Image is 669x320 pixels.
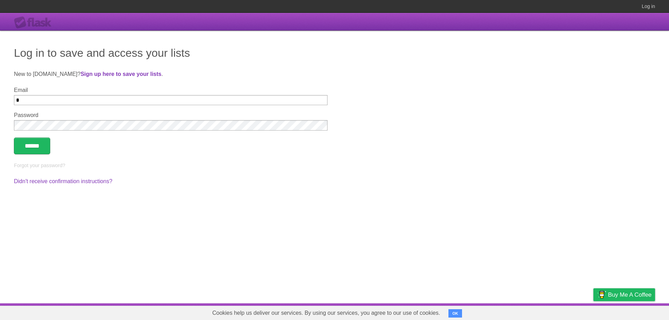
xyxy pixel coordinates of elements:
[14,16,56,29] div: Flask
[597,289,606,301] img: Buy me a coffee
[80,71,161,77] a: Sign up here to save your lists
[584,305,602,318] a: Privacy
[593,288,655,301] a: Buy me a coffee
[611,305,655,318] a: Suggest a feature
[14,178,112,184] a: Didn't receive confirmation instructions?
[205,306,447,320] span: Cookies help us deliver our services. By using our services, you agree to our use of cookies.
[448,309,462,318] button: OK
[14,45,655,61] h1: Log in to save and access your lists
[524,305,552,318] a: Developers
[14,70,655,78] p: New to [DOMAIN_NAME]? .
[561,305,576,318] a: Terms
[608,289,652,301] span: Buy me a coffee
[14,87,328,93] label: Email
[501,305,515,318] a: About
[14,163,65,168] a: Forgot your password?
[14,112,328,118] label: Password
